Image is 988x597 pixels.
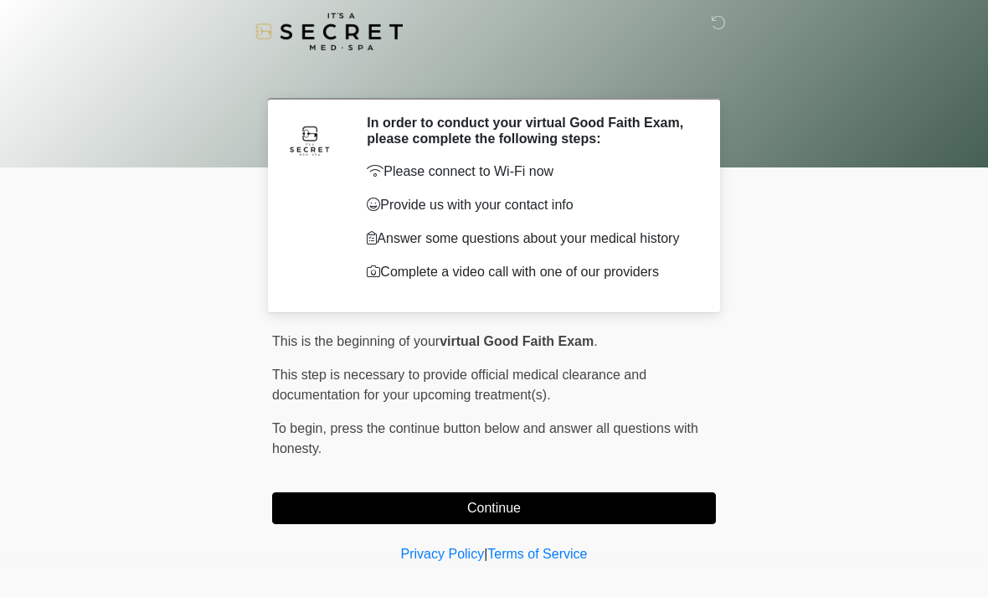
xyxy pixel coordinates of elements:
span: To begin, [272,421,330,435]
img: It's A Secret Med Spa Logo [255,13,403,50]
h2: In order to conduct your virtual Good Faith Exam, please complete the following steps: [367,115,691,147]
span: . [594,334,597,348]
p: Complete a video call with one of our providers [367,262,691,282]
p: Please connect to Wi-Fi now [367,162,691,182]
span: press the continue button below and answer all questions with honesty. [272,421,698,455]
span: This is the beginning of your [272,334,440,348]
img: Agent Avatar [285,115,335,165]
strong: virtual Good Faith Exam [440,334,594,348]
p: Answer some questions about your medical history [367,229,691,249]
a: Privacy Policy [401,547,485,561]
h1: ‎ ‎ [260,60,728,91]
a: | [484,547,487,561]
button: Continue [272,492,716,524]
span: This step is necessary to provide official medical clearance and documentation for your upcoming ... [272,368,646,402]
a: Terms of Service [487,547,587,561]
p: Provide us with your contact info [367,195,691,215]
